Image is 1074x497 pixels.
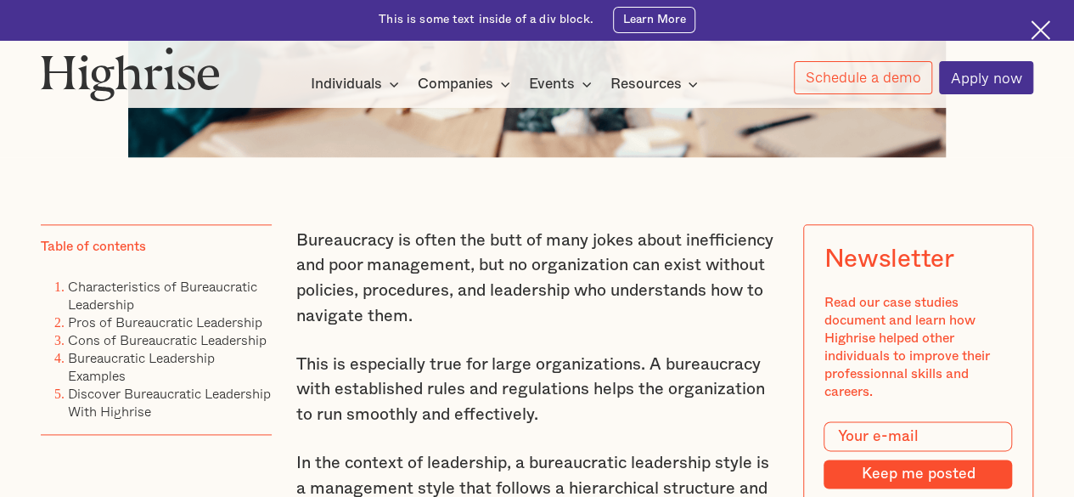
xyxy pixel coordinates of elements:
form: Modal Form [824,421,1012,489]
div: Resources [610,74,681,94]
a: Schedule a demo [794,61,932,94]
div: Companies [418,74,515,94]
input: Keep me posted [824,460,1012,488]
div: Newsletter [824,245,953,274]
a: Cons of Bureaucratic Leadership [68,330,267,350]
p: Bureaucracy is often the butt of many jokes about inefficiency and poor management, but no organi... [296,229,779,329]
div: This is some text inside of a div block. [379,12,593,28]
div: Table of contents [41,238,146,256]
input: Your e-mail [824,421,1012,452]
img: Cross icon [1031,20,1050,40]
a: Characteristics of Bureaucratic Leadership [68,276,257,314]
div: Read our case studies document and learn how Highrise helped other individuals to improve their p... [824,294,1012,401]
img: Highrise logo [41,47,220,101]
div: Events [529,74,575,94]
div: Resources [610,74,703,94]
p: This is especially true for large organizations. A bureaucracy with established rules and regulat... [296,353,779,428]
a: Learn More [613,7,695,33]
a: Bureaucratic Leadership Examples [68,347,215,386]
div: Companies [418,74,493,94]
a: Apply now [939,61,1033,94]
div: Individuals [311,74,404,94]
a: Pros of Bureaucratic Leadership [68,312,262,332]
div: Events [529,74,597,94]
a: Discover Bureaucratic Leadership With Highrise [68,383,271,421]
div: Individuals [311,74,382,94]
